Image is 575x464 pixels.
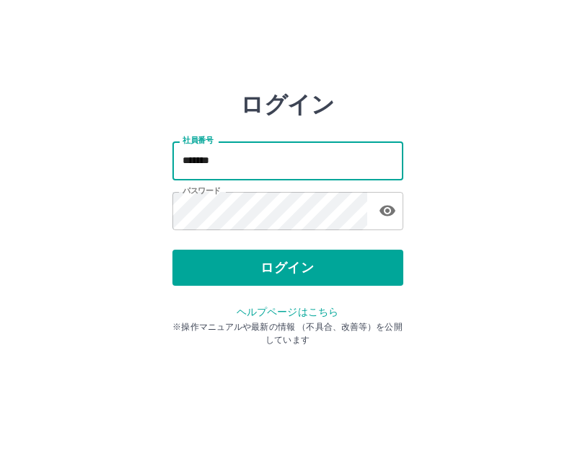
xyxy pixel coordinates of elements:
a: ヘルプページはこちら [237,306,338,318]
label: パスワード [183,185,221,196]
h2: ログイン [240,91,335,118]
p: ※操作マニュアルや最新の情報 （不具合、改善等）を公開しています [172,320,403,346]
label: 社員番号 [183,135,213,146]
button: ログイン [172,250,403,286]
